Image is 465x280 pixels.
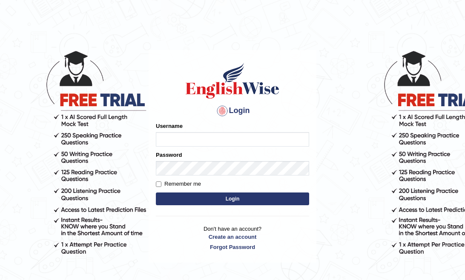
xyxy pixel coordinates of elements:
[156,225,309,251] p: Don't have an account?
[156,181,161,187] input: Remember me
[156,104,309,118] h4: Login
[156,122,183,130] label: Username
[156,192,309,205] button: Login
[156,243,309,251] a: Forgot Password
[156,180,201,188] label: Remember me
[184,62,281,100] img: Logo of English Wise sign in for intelligent practice with AI
[156,233,309,241] a: Create an account
[156,151,182,159] label: Password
